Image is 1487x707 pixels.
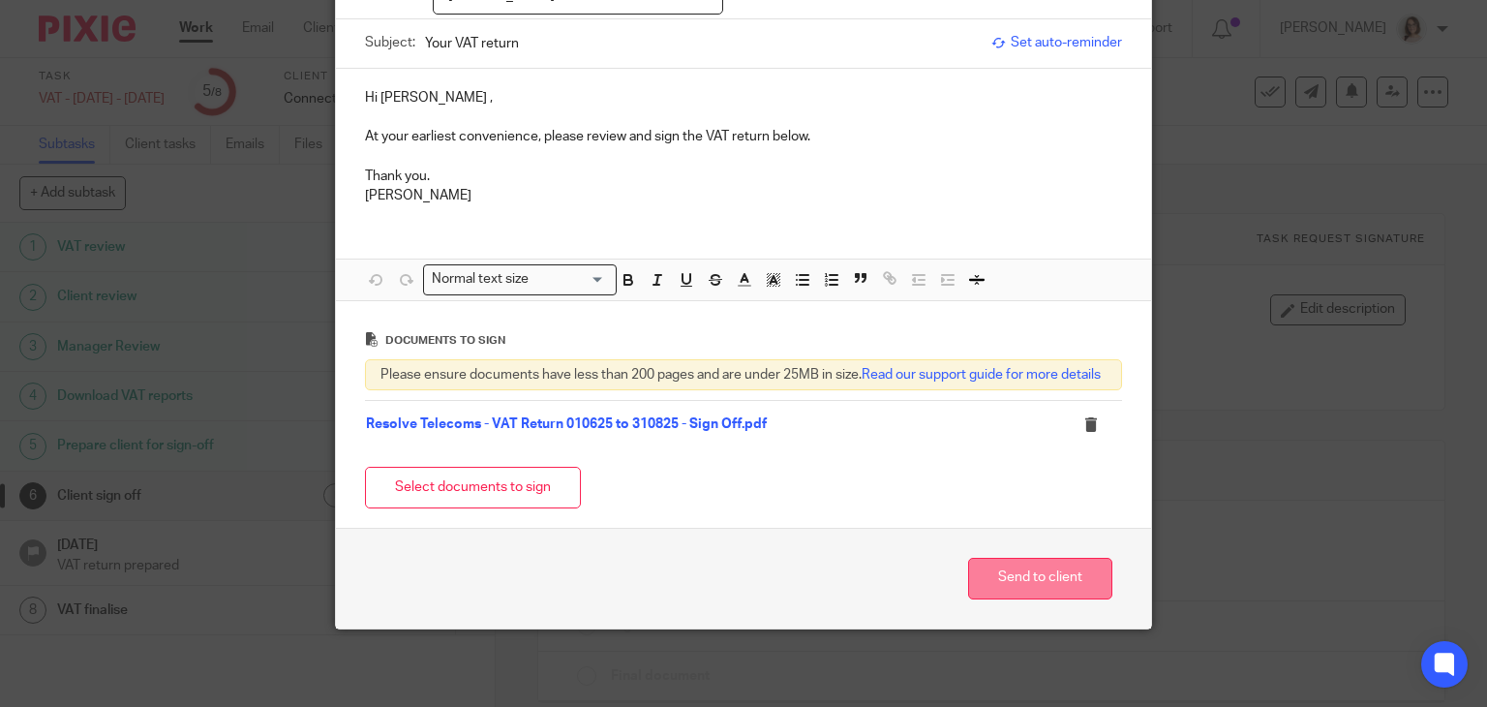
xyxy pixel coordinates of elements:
[862,368,1101,382] a: Read our support guide for more details
[423,264,617,294] div: Search for option
[385,335,505,346] span: Documents to sign
[428,269,533,290] span: Normal text size
[968,558,1112,599] button: Send to client
[535,269,605,290] input: Search for option
[365,186,1123,205] p: [PERSON_NAME]
[365,467,581,508] button: Select documents to sign
[366,417,767,431] a: Resolve Telecoms - VAT Return 010625 to 310825 - Sign Off.pdf
[365,167,1123,186] p: Thank you.
[365,359,1123,390] div: Please ensure documents have less than 200 pages and are under 25MB in size.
